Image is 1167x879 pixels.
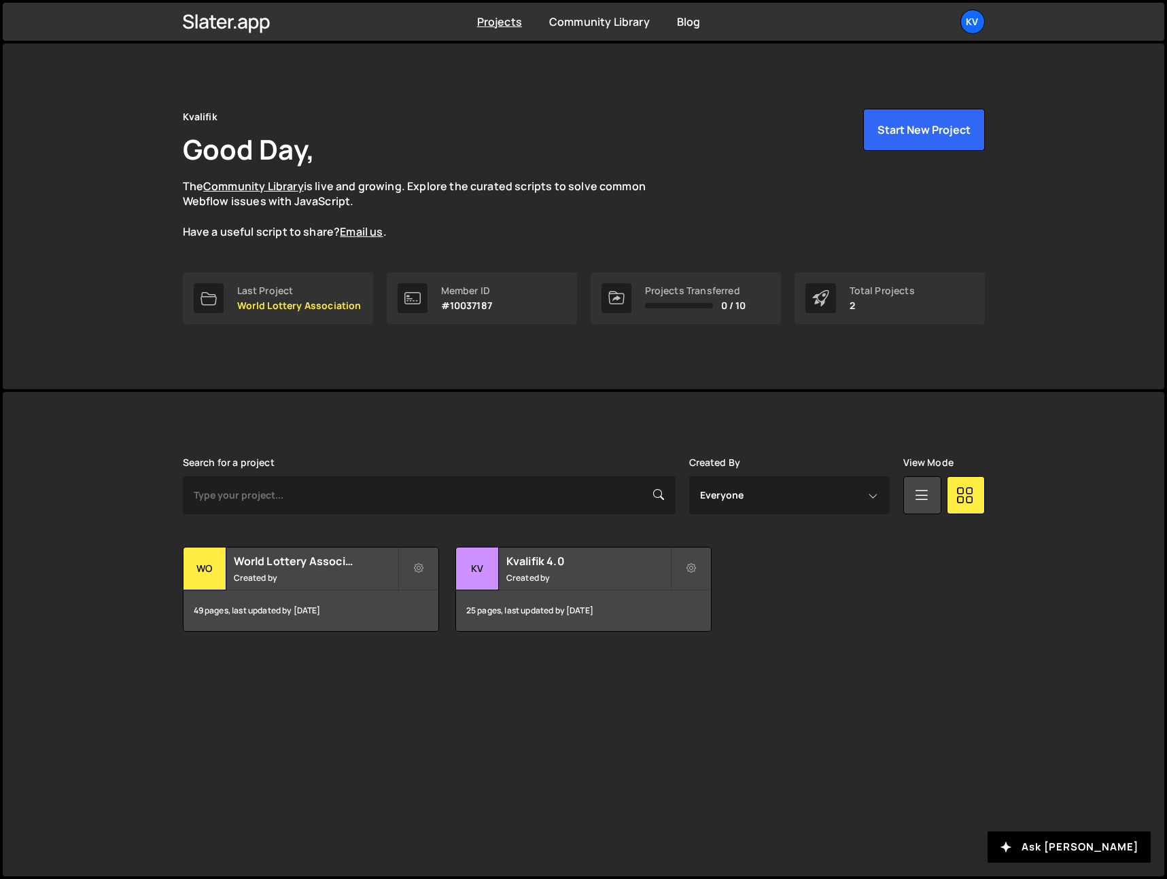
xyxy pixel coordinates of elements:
div: Kv [456,548,499,590]
a: Community Library [549,14,650,29]
span: 0 / 10 [721,300,746,311]
button: Ask [PERSON_NAME] [988,831,1151,863]
a: Email us [340,224,383,239]
h1: Good Day, [183,130,315,168]
a: Kv [960,10,985,34]
div: Member ID [441,285,492,296]
a: Kv Kvalifik 4.0 Created by 25 pages, last updated by [DATE] [455,547,712,632]
div: Last Project [237,285,362,296]
div: 25 pages, last updated by [DATE] [456,590,711,631]
div: Projects Transferred [645,285,746,296]
a: Last Project World Lottery Association [183,272,373,324]
label: Search for a project [183,457,275,468]
button: Start New Project [863,109,985,151]
div: 49 pages, last updated by [DATE] [184,590,438,631]
a: Projects [477,14,522,29]
a: Blog [677,14,701,29]
div: Kvalifik [183,109,217,125]
label: Created By [689,457,741,468]
p: #10037187 [441,300,492,311]
a: Wo World Lottery Association Created by 49 pages, last updated by [DATE] [183,547,439,632]
div: Total Projects [850,285,915,296]
a: Community Library [203,179,304,194]
small: Created by [506,572,670,584]
p: World Lottery Association [237,300,362,311]
div: Wo [184,548,226,590]
small: Created by [234,572,398,584]
input: Type your project... [183,476,676,514]
label: View Mode [903,457,954,468]
h2: World Lottery Association [234,554,398,569]
p: 2 [850,300,915,311]
h2: Kvalifik 4.0 [506,554,670,569]
p: The is live and growing. Explore the curated scripts to solve common Webflow issues with JavaScri... [183,179,672,240]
